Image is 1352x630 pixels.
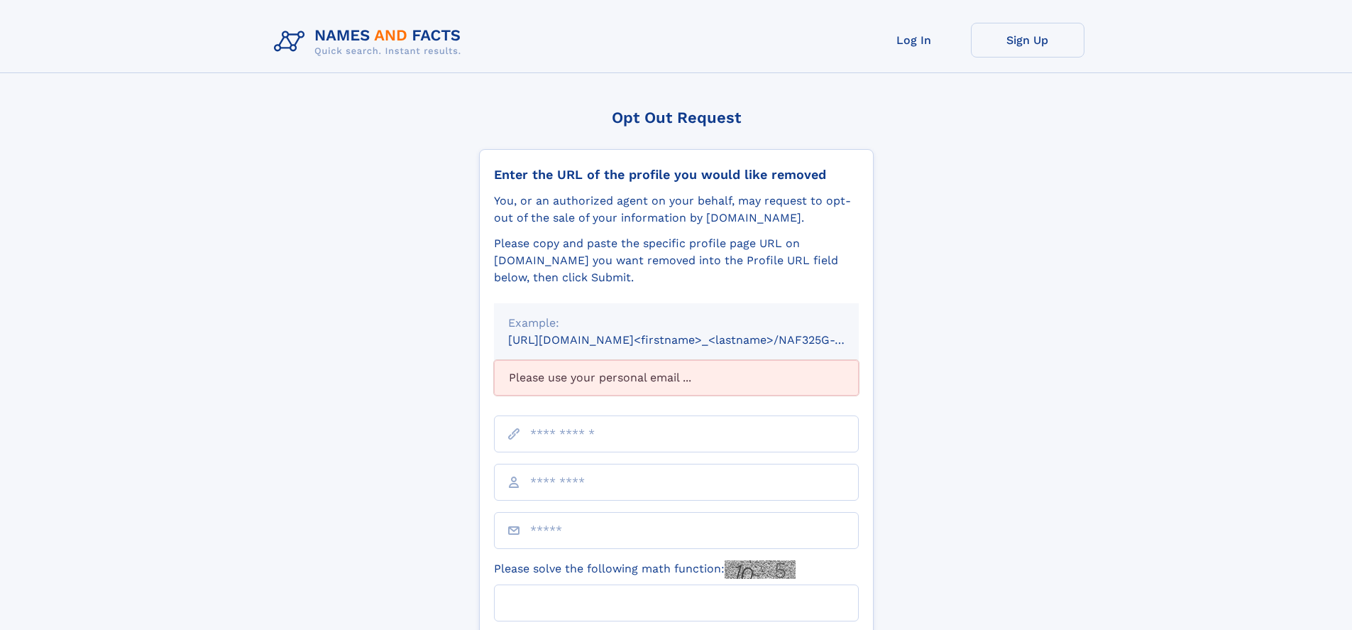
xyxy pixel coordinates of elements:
a: Sign Up [971,23,1084,58]
div: Enter the URL of the profile you would like removed [494,167,859,183]
div: Please use your personal email ... [494,360,859,396]
div: You, or an authorized agent on your behalf, may request to opt-out of the sale of your informatio... [494,192,859,227]
label: Please solve the following math function: [494,560,796,579]
div: Opt Out Request [479,109,874,126]
div: Example: [508,315,845,332]
small: [URL][DOMAIN_NAME]<firstname>_<lastname>/NAF325G-xxxxxxxx [508,333,886,347]
div: Please copy and paste the specific profile page URL on [DOMAIN_NAME] you want removed into the Pr... [494,235,859,286]
a: Log In [857,23,971,58]
img: Logo Names and Facts [268,23,473,61]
